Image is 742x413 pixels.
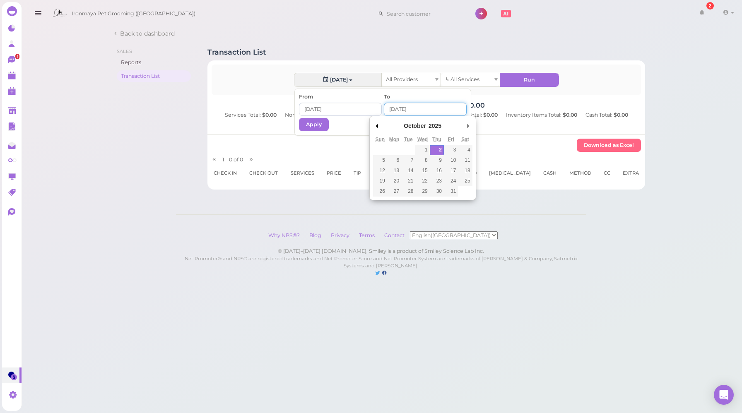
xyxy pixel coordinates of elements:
button: Apply [299,118,329,131]
button: 20 [387,176,401,186]
button: 22 [415,176,429,186]
a: Why NPS®? [264,232,304,238]
th: Method [563,163,597,182]
th: Services [284,163,320,182]
span: - [226,156,228,163]
button: 2 [430,145,444,155]
button: 4 [458,145,472,155]
a: Blog [305,232,325,238]
label: To [384,93,390,101]
div: October [402,120,427,132]
button: 15 [415,166,429,176]
button: Previous Month [373,120,381,132]
div: 2025 [427,120,443,132]
div: © [DATE]–[DATE] [DOMAIN_NAME], Smiley is a product of Smiley Science Lab Inc. [176,247,586,255]
th: Tip [347,163,367,182]
button: 6 [387,155,401,166]
h4: Money Earned(include tips): $0.00 [207,101,645,109]
b: $0.00 [614,112,628,118]
b: $0.00 [563,112,577,118]
th: Check out [243,163,284,182]
button: 14 [401,166,415,176]
button: 23 [430,176,444,186]
button: 29 [415,186,429,197]
abbr: Tuesday [404,137,412,142]
button: 11 [458,155,472,166]
a: Transaction List [117,70,191,82]
button: 19 [373,176,387,186]
th: Extra [617,163,645,182]
span: ↳ All Services [445,76,479,82]
button: 25 [458,176,472,186]
th: [MEDICAL_DATA] [483,163,537,182]
label: From [299,93,313,101]
span: of [234,156,238,163]
button: 12 [373,166,387,176]
button: Next Month [464,120,472,132]
button: 7 [401,155,415,166]
th: Cash Tip [367,163,402,182]
div: Open Intercom Messenger [714,385,734,405]
div: Cash Total: [581,111,632,119]
button: 26 [373,186,387,197]
div: Inventory Items Total: [502,111,581,119]
button: 13 [387,166,401,176]
abbr: Monday [389,137,400,142]
input: Use the arrow keys to pick a date [384,103,467,116]
th: Cash [537,163,563,182]
input: Search customer [384,7,464,20]
abbr: Saturday [461,137,469,142]
button: 1 [415,145,429,155]
abbr: Thursday [432,137,441,142]
span: 1 [15,54,19,59]
button: 3 [444,145,458,155]
span: Ironmaya Pet Grooming ([GEOGRAPHIC_DATA]) [72,2,195,25]
abbr: Friday [448,137,454,142]
a: Back to dashboard [113,29,175,38]
button: 21 [401,176,415,186]
input: Use the arrow keys to pick a date [299,103,382,116]
button: 8 [415,155,429,166]
a: Terms [355,232,379,238]
button: Download as Excel [577,139,641,152]
div: None-Balance Services Total: [281,111,378,119]
b: $0.00 [483,112,498,118]
button: 28 [401,186,415,197]
span: 1 [222,156,226,163]
th: Check in [207,163,243,182]
h1: Transaction List [207,48,266,56]
span: 0 [240,156,243,163]
button: 10 [444,155,458,166]
th: Price [320,163,347,182]
button: 31 [444,186,458,197]
a: Contact [380,232,410,238]
abbr: Sunday [375,137,385,142]
button: 16 [430,166,444,176]
a: Privacy [327,232,354,238]
div: 2 [706,2,714,10]
a: 1 [2,52,22,67]
abbr: Wednesday [417,137,428,142]
button: 5 [373,155,387,166]
span: 0 [229,156,234,163]
button: Run [500,73,559,86]
span: All Providers [386,76,418,82]
button: 17 [444,166,458,176]
button: 24 [444,176,458,186]
li: Sales [117,48,191,55]
th: CC [597,163,617,182]
button: 18 [458,166,472,176]
a: Reports [117,57,191,68]
button: 27 [387,186,401,197]
button: [DATE] [294,73,381,86]
small: Net Promoter® and NPS® are registered trademarks and Net Promoter Score and Net Promoter System a... [185,256,578,269]
button: 9 [430,155,444,166]
b: $0.00 [262,112,277,118]
div: Services Total: [221,111,281,119]
button: 30 [430,186,444,197]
